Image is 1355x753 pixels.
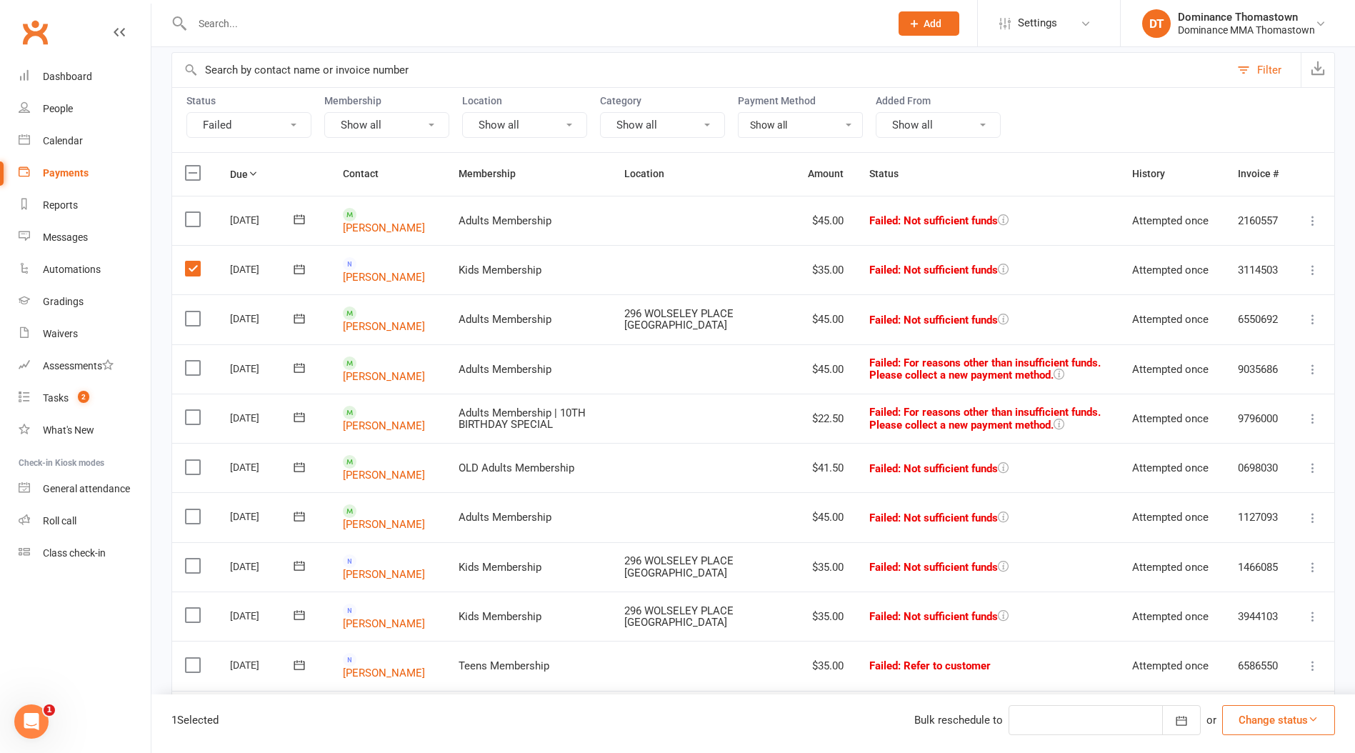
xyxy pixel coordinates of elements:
span: : Refer to customer [898,659,991,672]
span: : For reasons other than insufficient funds. Please collect a new payment method. [869,406,1101,432]
div: [DATE] [230,555,296,577]
div: Payments [43,167,89,179]
span: Failed [869,610,998,623]
span: Attempted once [1132,363,1209,376]
th: Contact [330,153,446,195]
td: 6586550 [1225,641,1291,690]
div: Dominance MMA Thomastown [1178,24,1315,36]
a: [PERSON_NAME] [343,568,425,581]
a: Calendar [19,125,151,157]
span: Attempted once [1132,313,1209,326]
span: Adults Membership [459,363,551,376]
span: Teens Membership [459,659,549,672]
span: Attempted once [1132,511,1209,524]
td: 1466085 [1225,542,1291,592]
td: $45.00 [795,344,856,394]
span: Selected [177,714,219,727]
td: $35.00 [795,592,856,641]
span: Failed [869,462,998,475]
td: $45.00 [795,294,856,344]
span: : Not sufficient funds [898,214,998,227]
span: Failed [869,561,998,574]
td: $45.00 [795,492,856,542]
a: Tasks 2 [19,382,151,414]
span: 2 [78,391,89,403]
button: Change status [1222,705,1335,735]
div: Filter [1257,61,1281,79]
span: Failed [869,406,1101,432]
span: : Not sufficient funds [898,264,998,276]
div: [DATE] [230,604,296,627]
span: Failed [869,264,998,276]
div: [DATE] [230,407,296,429]
label: Payment Method [738,95,863,106]
td: 2160557 [1225,196,1291,245]
div: Dominance Thomastown [1178,11,1315,24]
div: or [1206,712,1216,729]
a: Automations [19,254,151,286]
th: Status [856,153,1119,195]
span: Kids Membership [459,264,541,276]
a: Assessments [19,350,151,382]
span: : Not sufficient funds [898,314,998,326]
a: [PERSON_NAME] [343,320,425,333]
input: Search... [188,14,880,34]
a: Waivers [19,318,151,350]
button: Show all [600,112,725,138]
div: [DATE] [230,209,296,231]
span: Failed [869,659,991,672]
span: Adults Membership [459,511,551,524]
button: Show all [324,112,449,138]
td: $41.50 [795,443,856,492]
button: Show all [462,112,587,138]
span: : Not sufficient funds [898,561,998,574]
td: $35.00 [795,245,856,294]
a: [PERSON_NAME] [343,667,425,679]
th: Due [217,153,330,195]
iframe: Intercom live chat [14,704,49,739]
div: [DATE] [230,456,296,478]
td: $35.00 [795,542,856,592]
a: Payments [19,157,151,189]
a: Clubworx [17,14,53,50]
div: People [43,103,73,114]
a: [PERSON_NAME] [343,221,425,234]
td: 6550692 [1225,294,1291,344]
input: Search by contact name or invoice number [172,53,1230,87]
span: Kids Membership [459,610,541,623]
a: Dashboard [19,61,151,93]
th: Amount [795,153,856,195]
span: : For reasons other than insufficient funds. Please collect a new payment method. [869,356,1101,382]
td: 9796000 [1225,394,1291,443]
th: Location [611,153,795,195]
div: Waivers [43,328,78,339]
a: [PERSON_NAME] [343,617,425,630]
div: [DATE] [230,307,296,329]
td: $45.00 [795,691,856,740]
span: : Not sufficient funds [898,462,998,475]
div: Class check-in [43,547,106,559]
span: 1 [44,704,55,716]
div: [DATE] [230,258,296,280]
th: Membership [446,153,611,195]
th: History [1119,153,1225,195]
div: Messages [43,231,88,243]
td: 2785051 [1225,691,1291,740]
td: 296 WOLSELEY PLACE [GEOGRAPHIC_DATA] [611,542,795,592]
td: $45.00 [795,196,856,245]
a: [PERSON_NAME] [343,271,425,284]
div: [DATE] [230,357,296,379]
div: 1 [171,712,219,729]
button: Show all [876,112,1001,138]
td: $35.00 [795,641,856,690]
span: Adults Membership | 10TH BIRTHDAY SPECIAL [459,407,586,432]
button: Add [899,11,959,36]
div: [DATE] [230,505,296,527]
td: 296 WOLSELEY PLACE [GEOGRAPHIC_DATA] [611,294,795,344]
span: Attempted once [1132,264,1209,276]
div: Gradings [43,296,84,307]
span: Attempted once [1132,462,1209,474]
a: Class kiosk mode [19,537,151,569]
div: Calendar [43,135,83,146]
a: [PERSON_NAME] [343,419,425,432]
